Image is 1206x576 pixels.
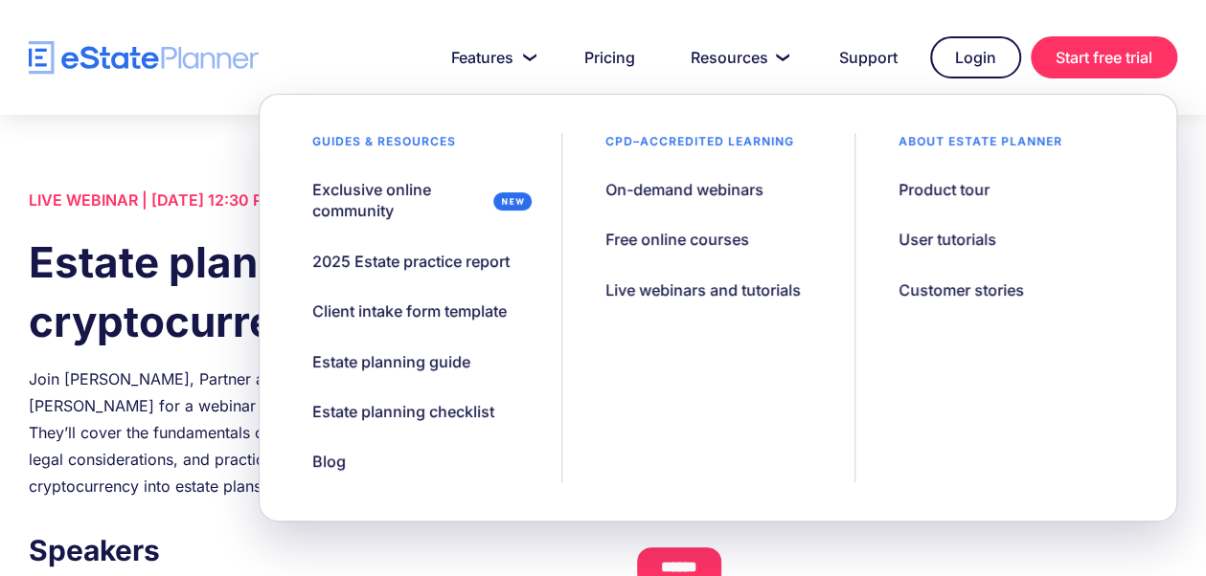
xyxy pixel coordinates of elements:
[899,279,1024,300] div: Customer stories
[875,219,1020,259] a: User tutorials
[312,251,510,272] div: 2025 Estate practice report
[605,279,801,300] div: Live webinars and tutorials
[288,169,542,232] a: Exclusive online community
[581,169,787,210] a: On-demand webinars
[605,179,763,200] div: On-demand webinars
[29,41,259,75] a: home
[312,179,485,222] div: Exclusive online community
[1031,36,1177,78] a: Start free trial
[875,270,1048,310] a: Customer stories
[29,366,569,499] div: Join [PERSON_NAME], Partner at [PERSON_NAME] & Berlis, and [PERSON_NAME] for a webinar on estate ...
[875,133,1086,160] div: About estate planner
[288,241,534,281] a: 2025 Estate practice report
[270,79,361,96] span: Phone number
[288,441,370,481] a: Blog
[668,38,807,77] a: Resources
[288,133,480,160] div: Guides & resources
[816,38,921,77] a: Support
[29,528,569,572] h3: Speakers
[288,391,518,432] a: Estate planning checklist
[270,158,519,174] span: Number of [PERSON_NAME] per month
[270,1,339,17] span: Last Name
[312,300,507,321] div: Client intake form template
[29,233,569,351] h1: Estate planning for cryptocurrency
[312,451,346,472] div: Blog
[899,229,996,250] div: User tutorials
[29,187,569,213] div: LIVE WEBINAR | [DATE] 12:30 PM ET, 9:30 AM PT
[581,270,825,310] a: Live webinars and tutorials
[288,342,494,382] a: Estate planning guide
[875,169,1013,210] a: Product tour
[312,351,470,372] div: Estate planning guide
[930,36,1021,78] a: Login
[581,133,818,160] div: CPD–accredited learning
[312,401,494,422] div: Estate planning checklist
[288,291,531,331] a: Client intake form template
[428,38,552,77] a: Features
[581,219,773,259] a: Free online courses
[561,38,658,77] a: Pricing
[605,229,749,250] div: Free online courses
[899,179,990,200] div: Product tour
